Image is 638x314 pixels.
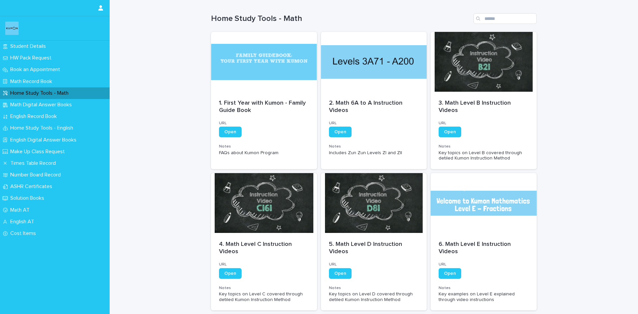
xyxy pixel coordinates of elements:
[219,121,309,126] h3: URL
[211,14,471,24] h1: Home Study Tools - Math
[321,173,427,310] a: 5. Math Level D Instruction VideosURLOpenNotesKey topics on Level D covered through detiled Kumon...
[219,262,309,267] h3: URL
[444,130,456,134] span: Open
[329,144,419,149] h3: Notes
[219,241,309,255] p: 4. Math Level C Instruction Videos
[219,127,242,137] a: Open
[431,32,537,169] a: 3. Math Level B Instruction VideosURLOpenNotesKey topics on Level B covered through detiled Kumon...
[329,121,419,126] h3: URL
[8,55,57,61] p: HW Pack Request
[8,207,35,213] p: Math AT
[329,268,352,279] a: Open
[8,113,62,120] p: English Record Book
[439,292,516,302] span: Key examples on Level E explained through video instructions
[439,268,461,279] a: Open
[211,32,317,169] a: 1. First Year with Kumon - Family Guide BookURLOpenNotesFAQs about Kumon Program
[5,22,19,35] img: o6XkwfS7S2qhyeB9lxyF
[8,66,65,73] p: Book an Appointment
[329,100,419,114] p: 2. Math 6A to A Instruction Videos
[219,285,309,291] h3: Notes
[8,125,78,131] p: Home Study Tools - English
[329,285,419,291] h3: Notes
[334,130,346,134] span: Open
[8,183,57,190] p: ASHR Certificates
[334,271,346,276] span: Open
[329,241,419,255] p: 5. Math Level D Instruction Videos
[219,292,304,302] span: Key topics on Level C covered through detiled Kumon Instruction Method
[8,137,82,143] p: English Digital Answer Books
[8,219,40,225] p: English AT
[219,268,242,279] a: Open
[329,262,419,267] h3: URL
[8,230,41,237] p: Cost Items
[329,127,352,137] a: Open
[474,13,537,24] input: Search
[8,149,70,155] p: Make Up Class Request
[8,172,66,178] p: Number Board Record
[8,78,57,85] p: Math Record Book
[8,43,51,50] p: Student Details
[8,102,77,108] p: Math Digital Answer Books
[439,262,529,267] h3: URL
[439,144,529,149] h3: Notes
[439,151,523,161] span: Key topics on Level B covered through detiled Kumon Instruction Method
[439,285,529,291] h3: Notes
[439,127,461,137] a: Open
[211,173,317,310] a: 4. Math Level C Instruction VideosURLOpenNotesKey topics on Level C covered through detiled Kumon...
[439,100,529,114] p: 3. Math Level B Instruction Videos
[321,32,427,169] a: 2. Math 6A to A Instruction VideosURLOpenNotesIncludes Zun Zun Levels ZI and ZII
[8,90,74,96] p: Home Study Tools - Math
[224,271,236,276] span: Open
[8,160,61,166] p: Times Table Record
[219,151,278,155] span: FAQs about Kumon Program
[219,100,309,114] p: 1. First Year with Kumon - Family Guide Book
[439,241,529,255] p: 6. Math Level E Instruction Videos
[444,271,456,276] span: Open
[329,292,414,302] span: Key topics on Level D covered through detiled Kumon Instruction Method
[224,130,236,134] span: Open
[431,173,537,310] a: 6. Math Level E Instruction VideosURLOpenNotesKey examples on Level E explained through video ins...
[439,121,529,126] h3: URL
[8,195,50,201] p: Solution Books
[219,144,309,149] h3: Notes
[329,151,402,155] span: Includes Zun Zun Levels ZI and ZII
